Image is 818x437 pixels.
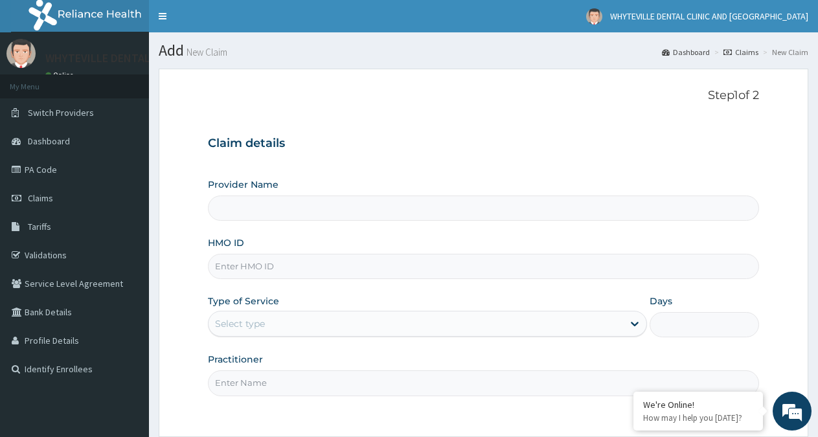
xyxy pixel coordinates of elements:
input: Enter HMO ID [208,254,759,279]
label: Days [650,295,672,308]
div: We're Online! [643,399,753,410]
span: Switch Providers [28,107,94,118]
a: Claims [723,47,758,58]
input: Enter Name [208,370,759,396]
label: Provider Name [208,178,278,191]
label: Practitioner [208,353,263,366]
small: New Claim [184,47,227,57]
span: Tariffs [28,221,51,232]
span: Claims [28,192,53,204]
a: Online [45,71,76,80]
label: Type of Service [208,295,279,308]
li: New Claim [760,47,808,58]
div: Select type [215,317,265,330]
label: HMO ID [208,236,244,249]
p: How may I help you today? [643,412,753,423]
a: Dashboard [662,47,710,58]
h1: Add [159,42,808,59]
span: WHYTEVILLE DENTAL CLINIC AND [GEOGRAPHIC_DATA] [610,10,808,22]
p: WHYTEVILLE DENTAL CLINIC AND [GEOGRAPHIC_DATA] [45,52,319,64]
h3: Claim details [208,137,759,151]
img: User Image [586,8,602,25]
span: Dashboard [28,135,70,147]
p: Step 1 of 2 [208,89,759,103]
img: User Image [6,39,36,68]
